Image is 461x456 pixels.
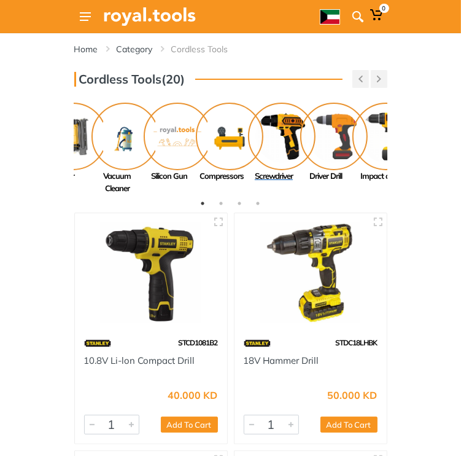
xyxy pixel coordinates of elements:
[367,4,387,29] a: 0
[252,197,265,210] button: 4 of 4
[91,103,159,170] img: Royal - Vacuum Cleaner
[91,170,144,194] div: Vacuum Cleaner
[352,103,420,170] img: Royal - Impact drill
[197,197,209,210] button: 1 of 4
[144,103,211,170] img: No Image
[84,222,218,323] img: Royal Tools - 10.8V Li-lon Compact Drill
[336,338,378,347] span: STDC18LHBK
[171,43,247,55] li: Cordless Tools
[84,332,111,354] img: 15.webp
[215,197,228,210] button: 2 of 4
[244,332,271,354] img: 15.webp
[244,222,378,323] img: Royal Tools - 18V Hammer Drill
[179,338,218,347] span: STCD1081B2
[234,197,246,210] button: 3 of 4
[161,417,218,433] button: Add To Cart
[352,103,405,183] a: Impact drill
[84,355,195,366] a: 10.8V Li-lon Compact Drill
[248,170,300,183] div: Screwdriver
[244,355,319,366] a: 18V Hammer Drill
[74,72,185,87] h3: Cordless Tools(20)
[117,43,153,55] a: Category
[196,103,263,170] img: Royal - Compressors
[168,390,218,400] div: 40.000 KD
[196,170,248,183] div: Compressors
[320,9,340,25] img: ar.webp
[300,103,368,170] img: Royal - Driver Drill
[320,417,378,433] button: Add To Cart
[352,170,405,183] div: Impact drill
[144,170,196,183] div: Silicon Gun
[74,43,387,55] nav: breadcrumb
[248,103,300,183] a: Screwdriver
[328,390,378,400] div: 50.000 KD
[300,170,352,183] div: Driver Drill
[248,103,316,170] img: Royal - Screwdriver
[379,4,389,13] span: 0
[104,7,196,26] img: Royal Tools Logo
[74,43,98,55] a: Home
[300,103,352,183] a: Driver Drill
